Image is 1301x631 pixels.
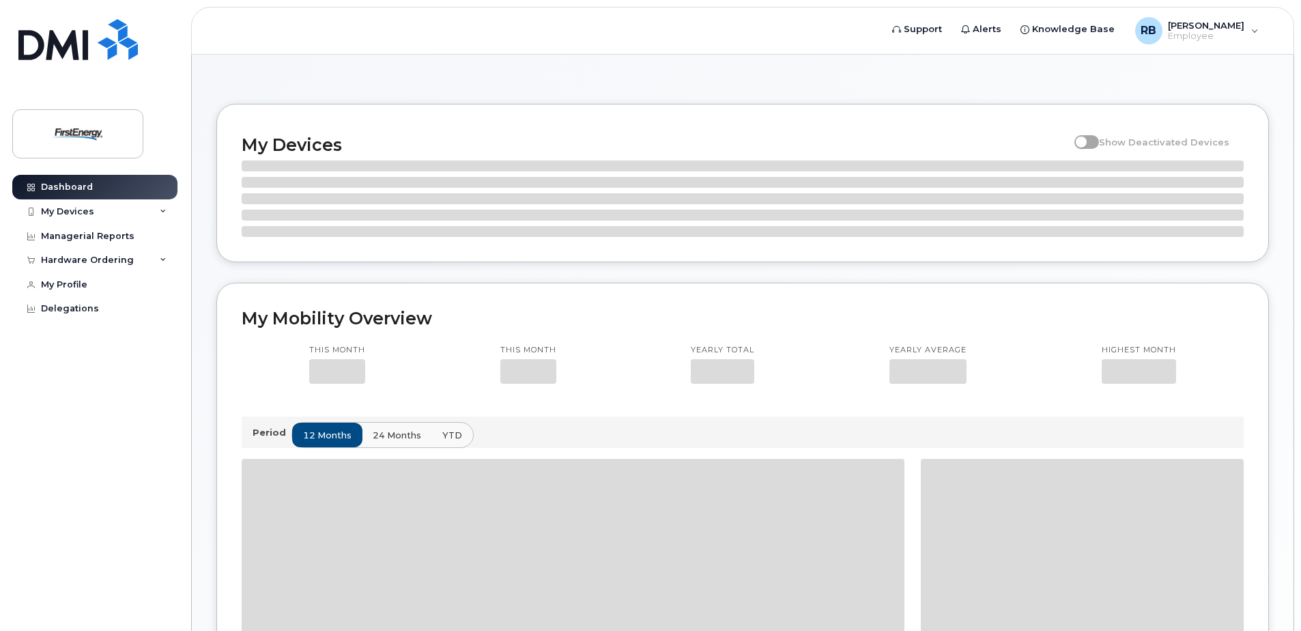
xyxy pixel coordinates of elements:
p: Highest month [1102,345,1176,356]
p: Period [253,426,291,439]
p: This month [500,345,556,356]
p: Yearly total [691,345,754,356]
span: 24 months [373,429,421,442]
input: Show Deactivated Devices [1074,129,1085,140]
p: Yearly average [889,345,967,356]
h2: My Mobility Overview [242,308,1244,328]
span: Show Deactivated Devices [1099,137,1229,148]
h2: My Devices [242,135,1068,155]
span: YTD [442,429,462,442]
p: This month [309,345,365,356]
